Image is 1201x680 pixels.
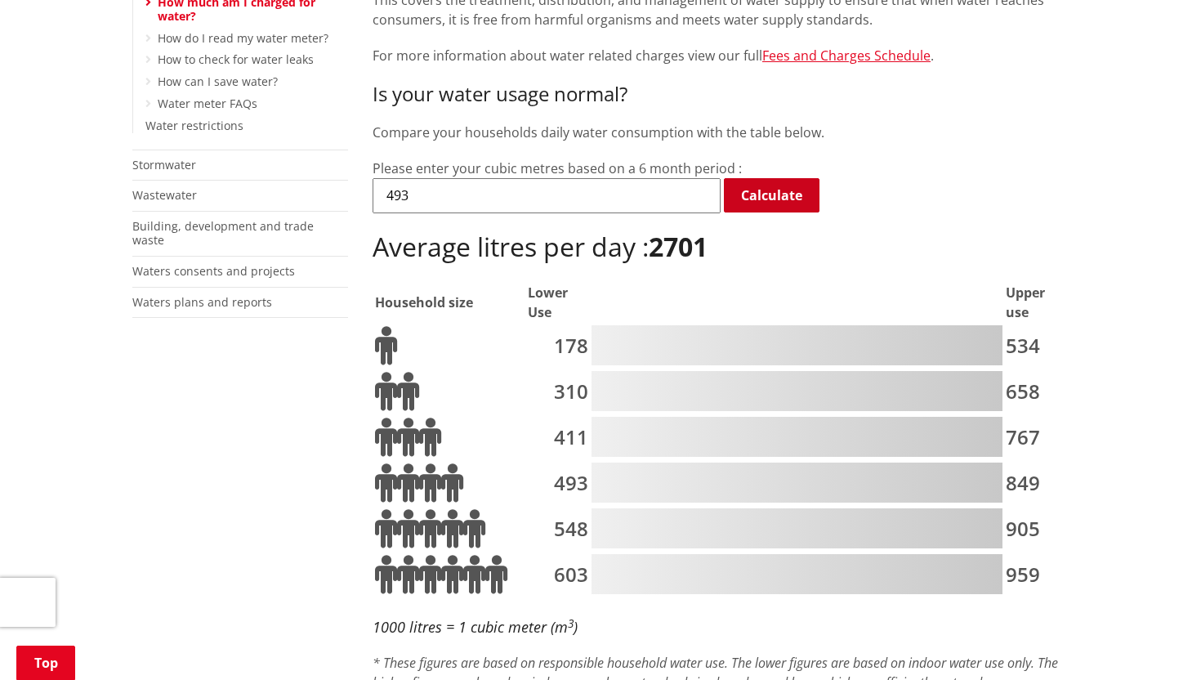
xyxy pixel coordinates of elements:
[1005,282,1067,323] th: Upper use
[373,617,578,637] em: 1000 litres = 1 cubic meter (m )
[373,123,1069,142] p: Compare your households daily water consumption with the table below.
[373,46,1069,66] p: For more information about water related charges view our full .
[762,47,931,65] a: Fees and Charges Schedule
[158,74,278,89] a: How can I save water?
[373,231,1069,264] h2: Average litres per day :
[158,96,257,111] a: Water meter FAQs
[374,282,525,323] th: Household size
[527,370,589,414] td: 310
[1005,324,1067,369] td: 534
[527,462,589,506] td: 493
[132,218,314,248] a: Building, development and trade waste
[527,282,589,323] th: Lower Use
[145,118,243,133] a: Water restrictions
[1126,611,1185,670] iframe: Messenger Launcher
[158,30,328,46] a: How do I read my water meter?
[132,157,196,172] a: Stormwater
[724,178,819,212] a: Calculate
[527,324,589,369] td: 178
[373,159,742,177] label: Please enter your cubic metres based on a 6 month period :
[16,646,75,680] a: Top
[1005,553,1067,597] td: 959
[527,416,589,460] td: 411
[132,187,197,203] a: Wastewater
[158,51,314,67] a: How to check for water leaks
[527,508,589,552] td: 548
[1005,508,1067,552] td: 905
[568,616,574,631] sup: 3
[132,263,295,279] a: Waters consents and projects
[1005,416,1067,460] td: 767
[373,83,1069,106] h3: Is your water usage normal?
[132,294,272,310] a: Waters plans and reports
[527,553,589,597] td: 603
[1005,462,1067,506] td: 849
[649,229,708,264] b: 2701
[1005,370,1067,414] td: 658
